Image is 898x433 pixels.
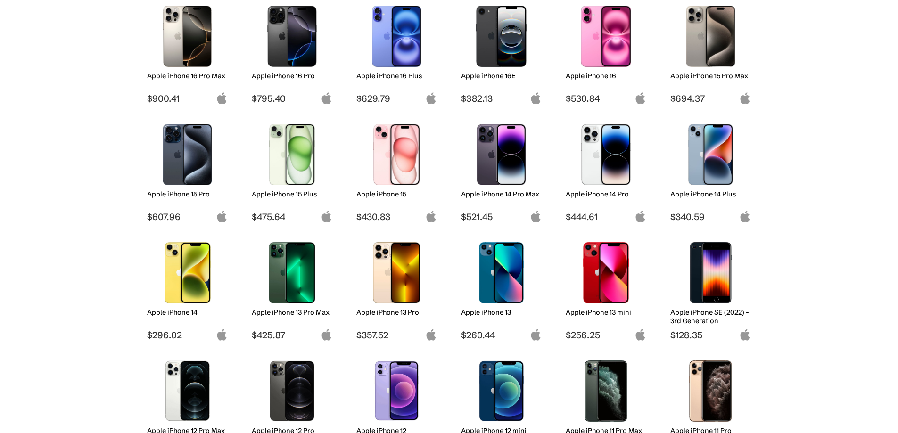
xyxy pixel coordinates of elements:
h2: Apple iPhone 14 Plus [670,190,751,198]
img: iPhone 13 mini [573,242,639,303]
span: $256.25 [566,329,646,341]
img: iPhone 14 Plus [677,124,744,185]
img: iPhone 16 Plus [363,6,430,67]
span: $260.44 [461,329,542,341]
span: $425.87 [252,329,332,341]
img: iPhone 11 Pro [677,360,744,422]
h2: Apple iPhone 16 Plus [356,72,437,80]
h2: Apple iPhone 15 Pro [147,190,228,198]
h2: Apple iPhone 15 [356,190,437,198]
a: iPhone 15 Pro Max Apple iPhone 15 Pro Max $694.37 apple-logo [666,1,756,104]
a: iPhone 16E Apple iPhone 16E $382.13 apple-logo [457,1,546,104]
img: apple-logo [739,329,751,341]
h2: Apple iPhone 16 [566,72,646,80]
a: iPhone 14 Apple iPhone 14 $296.02 apple-logo [143,237,232,341]
span: $475.64 [252,211,332,222]
a: iPhone 15 Pro Apple iPhone 15 Pro $607.96 apple-logo [143,119,232,222]
span: $530.84 [566,93,646,104]
h2: Apple iPhone 14 [147,308,228,317]
img: iPhone 13 Pro [363,242,430,303]
a: iPhone 13 mini Apple iPhone 13 mini $256.25 apple-logo [561,237,651,341]
h2: Apple iPhone SE (2022) - 3rd Generation [670,308,751,325]
img: iPhone 12 mini [468,360,535,422]
img: apple-logo [321,329,332,341]
img: iPhone 15 Pro Max [677,6,744,67]
a: iPhone 13 Pro Max Apple iPhone 13 Pro Max $425.87 apple-logo [247,237,337,341]
a: iPhone 16 Plus Apple iPhone 16 Plus $629.79 apple-logo [352,1,442,104]
span: $521.45 [461,211,542,222]
img: apple-logo [216,92,228,104]
img: iPhone 16 Pro Max [154,6,221,67]
a: iPhone 15 Apple iPhone 15 $430.83 apple-logo [352,119,442,222]
h2: Apple iPhone 16 Pro Max [147,72,228,80]
img: apple-logo [530,329,542,341]
h2: Apple iPhone 15 Pro Max [670,72,751,80]
span: $430.83 [356,211,437,222]
span: $357.52 [356,329,437,341]
span: $607.96 [147,211,228,222]
a: iPhone 14 Pro Apple iPhone 14 Pro $444.61 apple-logo [561,119,651,222]
img: apple-logo [634,211,646,222]
span: $444.61 [566,211,646,222]
img: apple-logo [530,92,542,104]
img: iPhone 16E [468,6,535,67]
img: apple-logo [216,211,228,222]
a: iPhone 14 Pro Max Apple iPhone 14 Pro Max $521.45 apple-logo [457,119,546,222]
img: iPhone 16 Pro [259,6,325,67]
img: iPhone 14 [154,242,221,303]
h2: Apple iPhone 13 Pro [356,308,437,317]
img: iPhone 11 Pro Max [573,360,639,422]
a: iPhone 13 Pro Apple iPhone 13 Pro $357.52 apple-logo [352,237,442,341]
a: iPhone 16 Apple iPhone 16 $530.84 apple-logo [561,1,651,104]
a: iPhone 15 Plus Apple iPhone 15 Plus $475.64 apple-logo [247,119,337,222]
h2: Apple iPhone 13 mini [566,308,646,317]
img: apple-logo [530,211,542,222]
a: iPhone 16 Pro Apple iPhone 16 Pro $795.40 apple-logo [247,1,337,104]
span: $795.40 [252,93,332,104]
h2: Apple iPhone 14 Pro [566,190,646,198]
img: iPhone 12 [363,360,430,422]
span: $900.41 [147,93,228,104]
img: iPhone 13 [468,242,535,303]
img: apple-logo [321,92,332,104]
img: iPhone 15 Pro [154,124,221,185]
img: apple-logo [739,211,751,222]
img: iPhone 14 Pro Max [468,124,535,185]
img: iPhone 13 Pro Max [259,242,325,303]
img: iPhone 12 Pro Max [154,360,221,422]
img: apple-logo [425,211,437,222]
img: iPhone 15 [363,124,430,185]
img: apple-logo [216,329,228,341]
a: iPhone SE 3rd Gen Apple iPhone SE (2022) - 3rd Generation $128.35 apple-logo [666,237,756,341]
h2: Apple iPhone 16E [461,72,542,80]
img: iPhone 15 Plus [259,124,325,185]
span: $694.37 [670,93,751,104]
h2: Apple iPhone 15 Plus [252,190,332,198]
img: iPhone 14 Pro [573,124,639,185]
h2: Apple iPhone 13 Pro Max [252,308,332,317]
span: $296.02 [147,329,228,341]
h2: Apple iPhone 14 Pro Max [461,190,542,198]
img: apple-logo [739,92,751,104]
span: $340.59 [670,211,751,222]
span: $382.13 [461,93,542,104]
img: iPhone 12 Pro [259,360,325,422]
img: apple-logo [321,211,332,222]
img: apple-logo [634,92,646,104]
img: apple-logo [425,92,437,104]
img: apple-logo [425,329,437,341]
h2: Apple iPhone 13 [461,308,542,317]
a: iPhone 16 Pro Max Apple iPhone 16 Pro Max $900.41 apple-logo [143,1,232,104]
a: iPhone 13 Apple iPhone 13 $260.44 apple-logo [457,237,546,341]
span: $629.79 [356,93,437,104]
img: iPhone SE 3rd Gen [677,242,744,303]
span: $128.35 [670,329,751,341]
img: apple-logo [634,329,646,341]
h2: Apple iPhone 16 Pro [252,72,332,80]
a: iPhone 14 Plus Apple iPhone 14 Plus $340.59 apple-logo [666,119,756,222]
img: iPhone 16 [573,6,639,67]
